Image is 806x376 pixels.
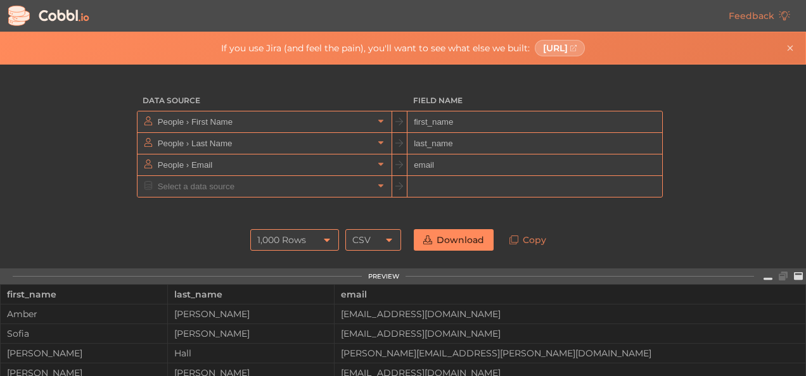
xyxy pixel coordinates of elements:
[257,229,306,251] div: 1,000 Rows
[7,285,161,304] div: first_name
[352,229,371,251] div: CSV
[341,285,799,304] div: email
[221,43,530,53] span: If you use Jira (and feel the pain), you'll want to see what else we built:
[543,43,568,53] span: [URL]
[1,309,167,319] div: Amber
[407,90,663,111] h3: Field Name
[155,111,373,132] input: Select a data source
[719,5,800,27] a: Feedback
[137,90,392,111] h3: Data Source
[155,133,373,154] input: Select a data source
[168,329,335,339] div: [PERSON_NAME]
[168,348,335,358] div: Hall
[335,329,805,339] div: [EMAIL_ADDRESS][DOMAIN_NAME]
[168,309,335,319] div: [PERSON_NAME]
[335,309,805,319] div: [EMAIL_ADDRESS][DOMAIN_NAME]
[535,40,585,56] a: [URL]
[783,41,798,56] button: Close banner
[155,176,373,197] input: Select a data source
[335,348,805,358] div: [PERSON_NAME][EMAIL_ADDRESS][PERSON_NAME][DOMAIN_NAME]
[414,229,494,251] a: Download
[1,329,167,339] div: Sofia
[368,273,399,280] div: PREVIEW
[174,285,328,304] div: last_name
[155,154,373,175] input: Select a data source
[1,348,167,358] div: [PERSON_NAME]
[500,229,556,251] a: Copy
